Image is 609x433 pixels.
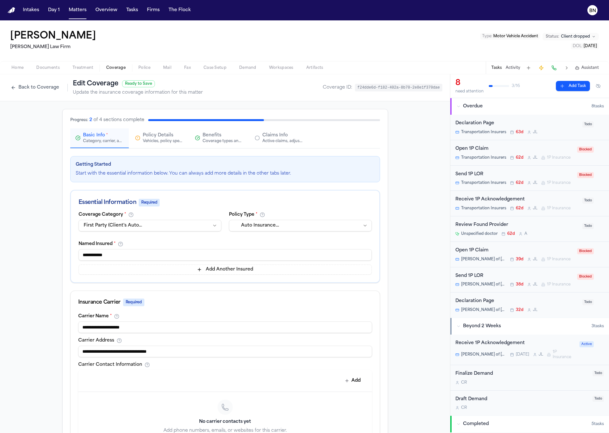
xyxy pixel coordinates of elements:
[10,31,96,42] button: Edit matter name
[93,117,98,123] div: of
[262,139,303,144] div: Active claims, adjusters, and subrogation details
[450,115,609,140] div: Open task: Declaration Page
[450,140,609,166] div: Open task: Open 1P Claim
[73,79,118,88] h1: Edit Coverage
[592,81,604,91] button: Hide completed tasks (⌘⇧H)
[524,63,533,72] button: Add Task
[78,314,112,319] label: Carrier Name
[20,4,42,16] button: Intakes
[450,267,609,293] div: Open task: Send 1P LOR
[455,221,578,229] div: Review Found Provider
[455,145,573,153] div: Open 1P Claim
[78,299,372,306] div: Insurance Carrier
[571,43,599,49] button: Edit DOL: 2024-03-01
[76,162,375,168] h3: Getting Started
[516,155,523,160] span: 62d
[516,282,523,287] span: 38d
[78,363,142,367] label: Carrier Contact Information
[144,4,162,16] a: Firms
[455,396,589,403] div: Draft Demand
[203,139,243,144] div: Coverage types and limits
[73,65,93,70] span: Treatment
[355,84,442,91] code: f24dde6d-f182-402a-8b70-2e8e1f370dae
[239,65,256,70] span: Demand
[533,155,537,160] span: J L
[450,191,609,216] div: Open task: Receive 1P Acknowledgement
[130,128,189,148] button: Policy DetailsVehicles, policy specifics, and additional details
[582,223,594,229] span: Todo
[66,4,89,16] button: Matters
[463,323,501,329] span: Beyond 2 Weeks
[83,132,105,139] span: Basic Info
[190,128,248,148] button: BenefitsCoverage types and limits
[461,180,506,185] span: Transportation Insurers
[461,405,467,410] span: C R
[455,298,578,305] div: Declaration Page
[533,307,537,313] span: J L
[184,65,191,70] span: Fax
[533,282,537,287] span: J L
[584,44,597,48] span: [DATE]
[463,421,489,427] span: Completed
[507,231,515,236] span: 62d
[450,335,609,365] div: Open task: Receive 1P Acknowledgement
[143,139,183,144] div: Vehicles, policy specifics, and additional details
[450,391,609,416] div: Open task: Draft Demand
[204,65,226,70] span: Case Setup
[516,206,523,211] span: 62d
[11,65,24,70] span: Home
[306,65,323,70] span: Artifacts
[592,370,604,376] span: Todo
[163,65,171,70] span: Mail
[577,147,594,153] span: Blocked
[516,130,523,135] span: 63d
[143,132,173,139] span: Policy Details
[461,130,506,135] span: Transportation Insurers
[547,206,571,211] span: 1P Insurance
[573,44,583,48] span: DOL :
[8,83,62,93] button: Back to Coverage
[455,340,576,347] div: Receive 1P Acknowledgement
[461,257,506,262] span: [PERSON_NAME] of [GEOGRAPHIC_DATA]
[124,4,141,16] button: Tasks
[592,324,604,329] span: 3 task s
[463,103,483,110] span: Overdue
[592,422,604,427] span: 5 task s
[123,299,144,306] span: Required
[533,257,537,262] span: J L
[86,419,364,425] h3: No carrier contacts yet
[455,247,573,254] div: Open 1P Claim
[269,65,294,70] span: Workspaces
[70,128,129,148] button: Basic Info*Category, carrier, and policy holder information
[461,307,506,313] span: [PERSON_NAME] of [GEOGRAPHIC_DATA]
[537,63,546,72] button: Create Immediate Task
[78,338,114,343] label: Carrier Address
[36,65,60,70] span: Documents
[547,257,571,262] span: 1P Insurance
[577,248,594,254] span: Blocked
[450,416,609,432] button: Completed5tasks
[103,117,144,123] div: sections complete
[99,117,102,123] div: 4
[581,65,599,70] span: Assistant
[8,7,15,13] a: Home
[592,396,604,402] span: Todo
[546,34,559,39] span: Status:
[455,89,484,94] div: need attention
[461,282,506,287] span: [PERSON_NAME] of [GEOGRAPHIC_DATA]
[450,98,609,115] button: Overdue8tasks
[516,257,523,262] span: 39d
[592,104,604,109] span: 8 task s
[229,213,257,217] label: Policy Type
[480,33,540,40] button: Edit Type: Motor Vehicle Accident
[45,4,62,16] a: Day 1
[575,65,599,70] button: Assistant
[250,128,308,148] button: Claims InfoActive claims, adjusters, and subrogation details
[461,206,506,211] span: Transportation Insurers
[550,63,558,72] button: Make a Call
[450,242,609,267] div: Open task: Open 1P Claim
[524,231,527,236] span: A
[455,196,578,203] div: Receive 1P Acknowledgement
